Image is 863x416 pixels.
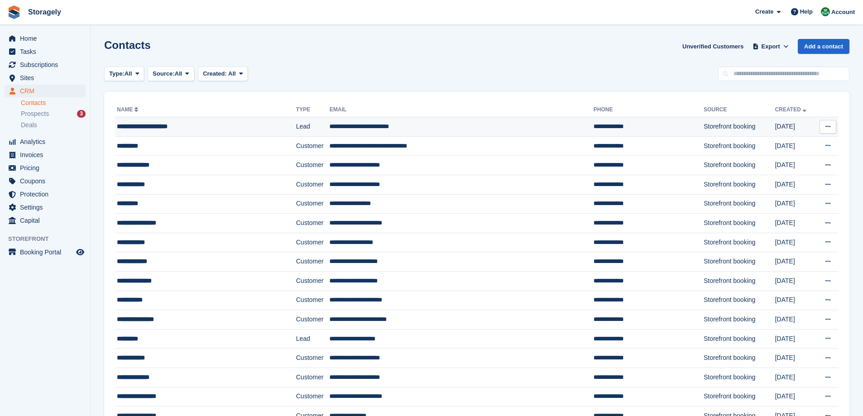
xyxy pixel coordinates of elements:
th: Phone [593,103,704,117]
a: menu [5,135,86,148]
span: Source: [153,69,174,78]
td: Storefront booking [704,194,775,214]
span: Type: [109,69,125,78]
td: [DATE] [775,156,815,175]
th: Source [704,103,775,117]
td: Customer [296,291,329,310]
a: Add a contact [798,39,849,54]
span: Booking Portal [20,246,74,258]
span: CRM [20,85,74,97]
span: All [228,70,236,77]
td: Customer [296,194,329,214]
span: Help [800,7,813,16]
a: menu [5,85,86,97]
span: Deals [21,121,37,129]
td: Storefront booking [704,310,775,330]
a: Created [775,106,808,113]
th: Email [329,103,593,117]
td: [DATE] [775,329,815,349]
a: menu [5,148,86,161]
span: Pricing [20,162,74,174]
a: menu [5,58,86,71]
button: Type: All [104,67,144,81]
button: Created: All [198,67,248,81]
span: Tasks [20,45,74,58]
a: menu [5,201,86,214]
button: Source: All [148,67,194,81]
td: Storefront booking [704,214,775,233]
span: Prospects [21,110,49,118]
td: [DATE] [775,349,815,368]
td: Storefront booking [704,387,775,406]
td: Customer [296,175,329,194]
td: Storefront booking [704,271,775,291]
td: Customer [296,349,329,368]
td: Customer [296,214,329,233]
td: Storefront booking [704,136,775,156]
td: Storefront booking [704,368,775,387]
td: Lead [296,117,329,137]
td: Customer [296,310,329,330]
td: Customer [296,271,329,291]
td: Storefront booking [704,117,775,137]
a: menu [5,175,86,187]
td: [DATE] [775,271,815,291]
a: menu [5,188,86,201]
span: Analytics [20,135,74,148]
span: Sites [20,72,74,84]
h1: Contacts [104,39,151,51]
td: Storefront booking [704,233,775,252]
span: Subscriptions [20,58,74,71]
a: Storagely [24,5,65,19]
div: 3 [77,110,86,118]
span: Storefront [8,234,90,244]
td: [DATE] [775,136,815,156]
span: Home [20,32,74,45]
span: Invoices [20,148,74,161]
td: Storefront booking [704,329,775,349]
a: Deals [21,120,86,130]
a: Preview store [75,247,86,258]
td: Storefront booking [704,252,775,272]
img: stora-icon-8386f47178a22dfd0bd8f6a31ec36ba5ce8667c1dd55bd0f319d3a0aa187defe.svg [7,5,21,19]
span: Account [831,8,855,17]
span: All [125,69,132,78]
td: Customer [296,368,329,387]
a: Unverified Customers [679,39,747,54]
td: Storefront booking [704,349,775,368]
td: [DATE] [775,233,815,252]
a: menu [5,214,86,227]
td: Customer [296,252,329,272]
td: Customer [296,387,329,406]
a: menu [5,162,86,174]
td: [DATE] [775,387,815,406]
a: Contacts [21,99,86,107]
td: [DATE] [775,291,815,310]
img: Notifications [821,7,830,16]
span: Created: [203,70,227,77]
td: Lead [296,329,329,349]
span: Capital [20,214,74,227]
a: menu [5,32,86,45]
td: [DATE] [775,117,815,137]
td: Customer [296,233,329,252]
a: menu [5,246,86,258]
td: Storefront booking [704,291,775,310]
td: [DATE] [775,175,815,194]
a: Prospects 3 [21,109,86,119]
td: Customer [296,156,329,175]
td: [DATE] [775,368,815,387]
button: Export [751,39,791,54]
td: Storefront booking [704,156,775,175]
span: Protection [20,188,74,201]
th: Type [296,103,329,117]
span: Settings [20,201,74,214]
td: [DATE] [775,194,815,214]
span: All [175,69,183,78]
a: Name [117,106,140,113]
a: menu [5,72,86,84]
span: Export [762,42,780,51]
td: Storefront booking [704,175,775,194]
span: Coupons [20,175,74,187]
td: [DATE] [775,214,815,233]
